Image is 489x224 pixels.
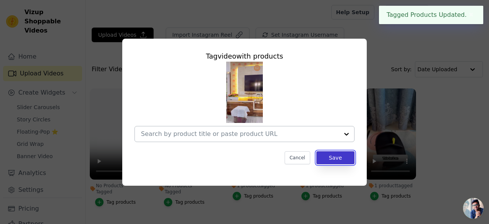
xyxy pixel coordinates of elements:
div: Open chat [463,198,484,219]
button: Cancel [285,151,310,164]
input: Search by product title or paste product URL [141,130,339,137]
button: Close [467,10,476,20]
div: Tagged Products Updated. [379,6,483,24]
button: Save [316,151,355,164]
div: Tag video with products [134,51,355,62]
img: tn-0d2dffec40f54fa0af9856e36c7aea09.png [226,62,263,123]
